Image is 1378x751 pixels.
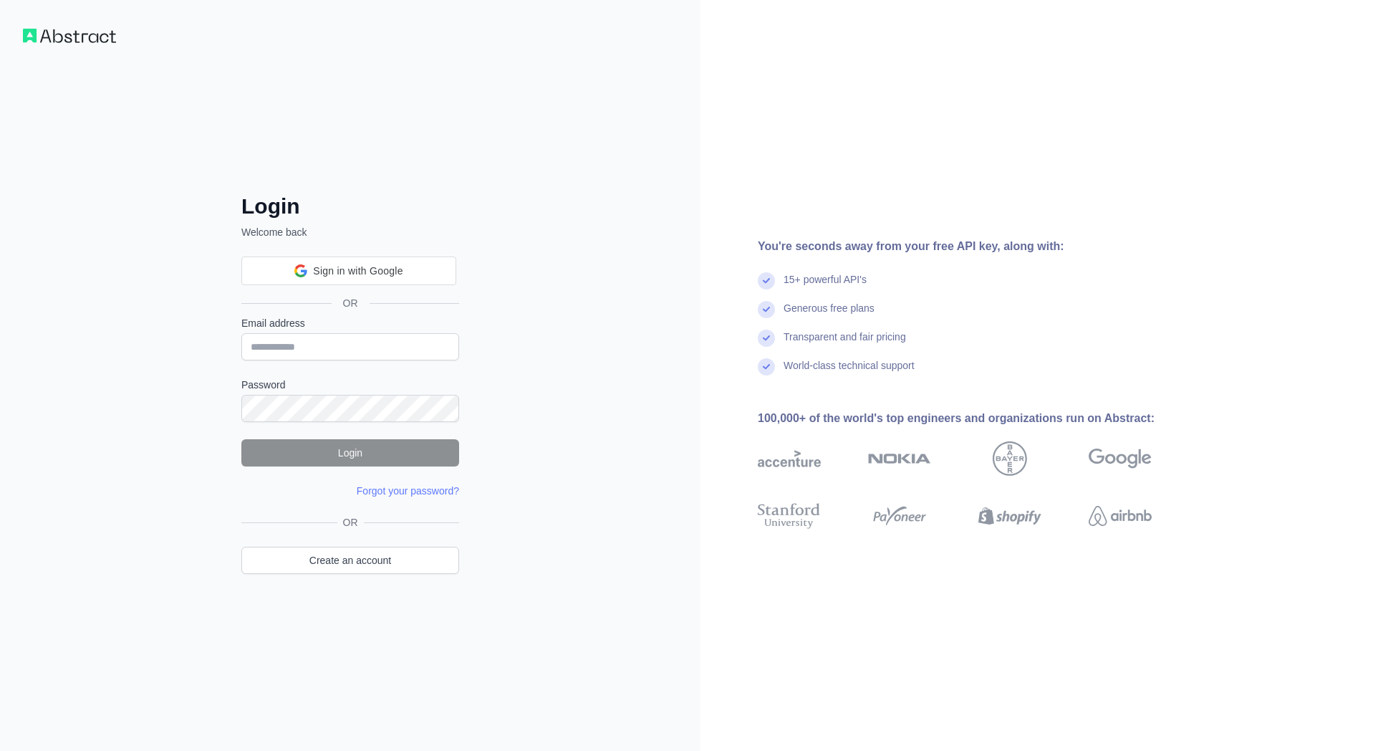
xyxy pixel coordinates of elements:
[332,296,370,310] span: OR
[784,358,915,387] div: World-class technical support
[241,193,459,219] h2: Login
[784,330,906,358] div: Transparent and fair pricing
[1089,441,1152,476] img: google
[978,500,1041,532] img: shopify
[23,29,116,43] img: Workflow
[758,358,775,375] img: check mark
[993,441,1027,476] img: bayer
[241,547,459,574] a: Create an account
[758,330,775,347] img: check mark
[241,316,459,330] label: Email address
[784,301,874,330] div: Generous free plans
[313,264,403,279] span: Sign in with Google
[758,500,821,532] img: stanford university
[758,441,821,476] img: accenture
[1089,500,1152,532] img: airbnb
[758,238,1198,255] div: You're seconds away from your free API key, along with:
[241,439,459,467] button: Login
[758,301,775,318] img: check mark
[868,500,931,532] img: payoneer
[758,272,775,290] img: check mark
[758,410,1198,427] div: 100,000+ of the world's top engineers and organizations run on Abstract:
[357,485,459,497] a: Forgot your password?
[241,225,459,239] p: Welcome back
[784,272,867,301] div: 15+ powerful API's
[241,378,459,392] label: Password
[868,441,931,476] img: nokia
[337,515,364,530] span: OR
[241,257,456,285] div: Sign in with Google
